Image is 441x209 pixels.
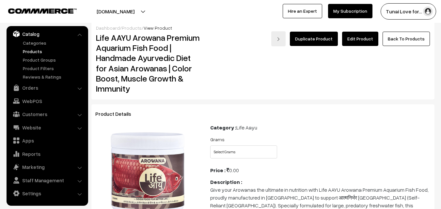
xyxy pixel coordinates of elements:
a: Hire an Expert [283,4,322,18]
a: My Subscription [328,4,372,18]
a: Website [8,122,86,133]
span: View Product [144,25,172,31]
b: Price : [210,167,226,173]
h2: Life AAYU Arowana Premium Aquarium Fish Food | Handmade Ayurvedic Diet for Asian Arowanas | Color... [96,33,201,94]
a: WebPOS [8,95,86,107]
div: 0.00 [210,166,431,174]
a: Staff Management [8,174,86,186]
img: user [423,7,433,16]
button: Tunai Love for… [381,3,436,20]
a: Edit Product [342,32,378,46]
a: Settings [8,187,86,199]
div: / / [96,24,430,31]
a: Apps [8,135,86,146]
a: Products [21,48,86,55]
a: Catalog [8,28,86,40]
label: Grams [210,136,225,143]
div: Life Aayu [210,124,431,131]
a: Orders [8,82,86,94]
button: [DOMAIN_NAME] [74,3,157,20]
a: Marketing [8,161,86,173]
img: right-arrow.png [276,37,280,41]
b: Category : [210,124,236,131]
span: Product Details [95,111,139,117]
a: Customers [8,108,86,120]
a: Reports [8,148,86,160]
a: Duplicate Product [290,32,338,46]
a: Categories [21,39,86,46]
a: Dashboard [96,25,120,31]
a: Reviews & Ratings [21,73,86,80]
a: Product Groups [21,56,86,63]
img: COMMMERCE [8,8,77,13]
a: Products [122,25,142,31]
a: Product Filters [21,65,86,72]
b: Description : [210,179,242,185]
a: COMMMERCE [8,7,65,14]
a: Back To Products [383,32,430,46]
